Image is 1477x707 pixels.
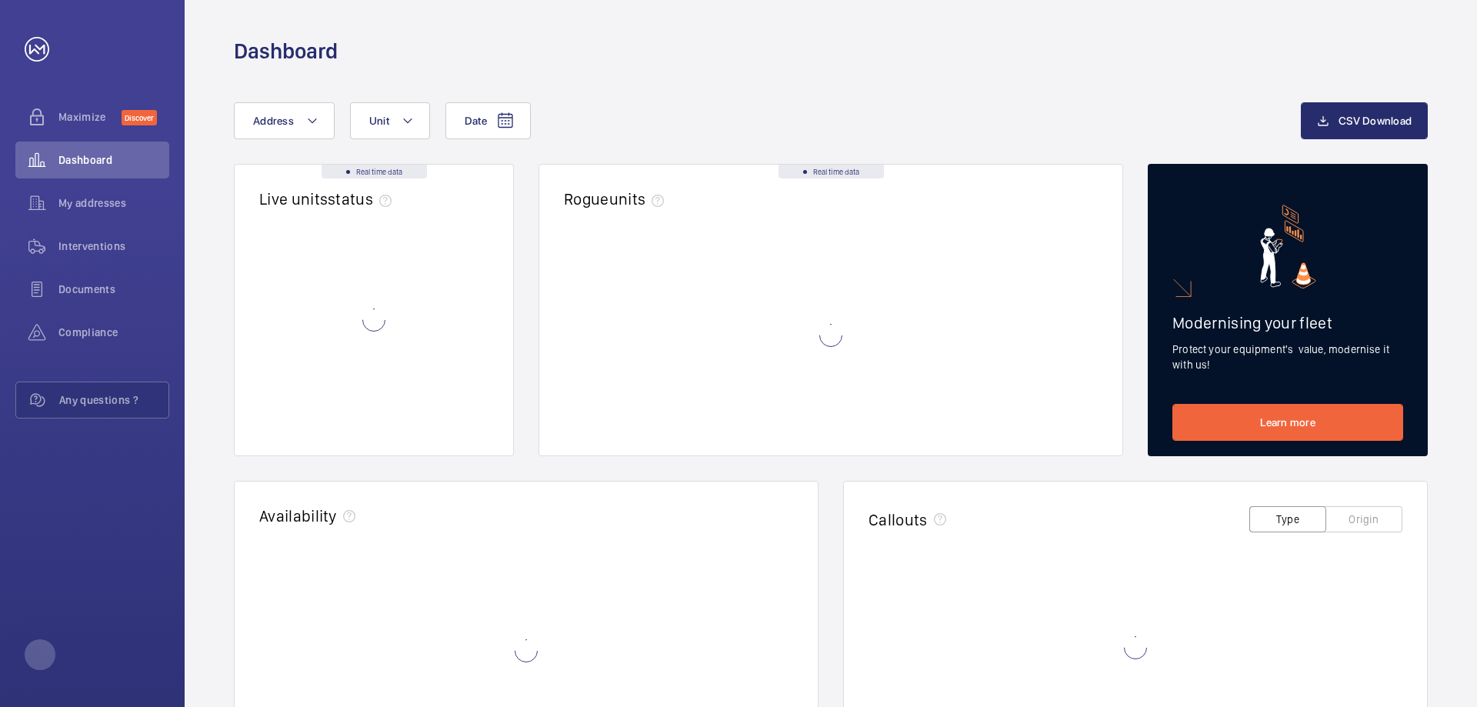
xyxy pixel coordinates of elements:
span: Interventions [58,238,169,254]
span: units [609,189,671,208]
h2: Modernising your fleet [1172,313,1403,332]
button: Address [234,102,335,139]
span: Documents [58,282,169,297]
span: Maximize [58,109,122,125]
div: Real time data [322,165,427,178]
button: Type [1249,506,1326,532]
div: Real time data [779,165,884,178]
span: Any questions ? [59,392,168,408]
button: Unit [350,102,430,139]
button: Origin [1325,506,1402,532]
p: Protect your equipment's value, modernise it with us! [1172,342,1403,372]
span: Discover [122,110,157,125]
h2: Live units [259,189,398,208]
span: Date [465,115,487,127]
span: Dashboard [58,152,169,168]
span: CSV Download [1339,115,1412,127]
h2: Availability [259,506,337,525]
span: My addresses [58,195,169,211]
h1: Dashboard [234,37,338,65]
img: marketing-card.svg [1260,205,1316,288]
span: status [328,189,398,208]
button: Date [445,102,531,139]
h2: Callouts [869,510,928,529]
span: Unit [369,115,389,127]
a: Learn more [1172,404,1403,441]
h2: Rogue [564,189,670,208]
button: CSV Download [1301,102,1428,139]
span: Address [253,115,294,127]
span: Compliance [58,325,169,340]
